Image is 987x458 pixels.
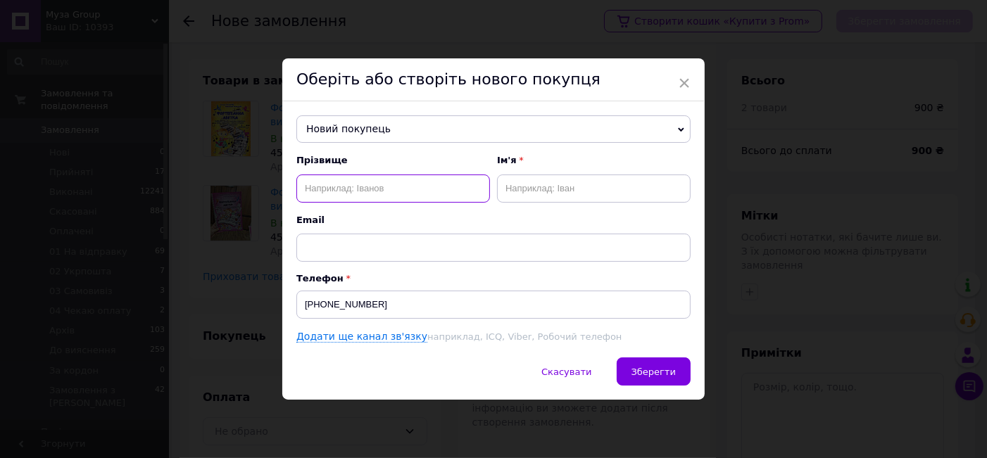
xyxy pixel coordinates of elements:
span: Ім'я [497,154,691,167]
span: Email [296,214,691,227]
button: Зберегти [617,357,691,386]
div: Оберіть або створіть нового покупця [282,58,705,101]
span: Скасувати [541,367,591,377]
input: Наприклад: Іванов [296,174,490,203]
span: Новий покупець [296,115,691,144]
button: Скасувати [527,357,606,386]
span: Прізвище [296,154,490,167]
p: Телефон [296,273,691,284]
a: Додати ще канал зв'язку [296,331,427,343]
span: Зберегти [631,367,676,377]
span: × [678,71,691,95]
input: Наприклад: Іван [497,174,691,203]
input: +38 096 0000000 [296,291,691,319]
span: наприклад, ICQ, Viber, Робочий телефон [427,331,622,342]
